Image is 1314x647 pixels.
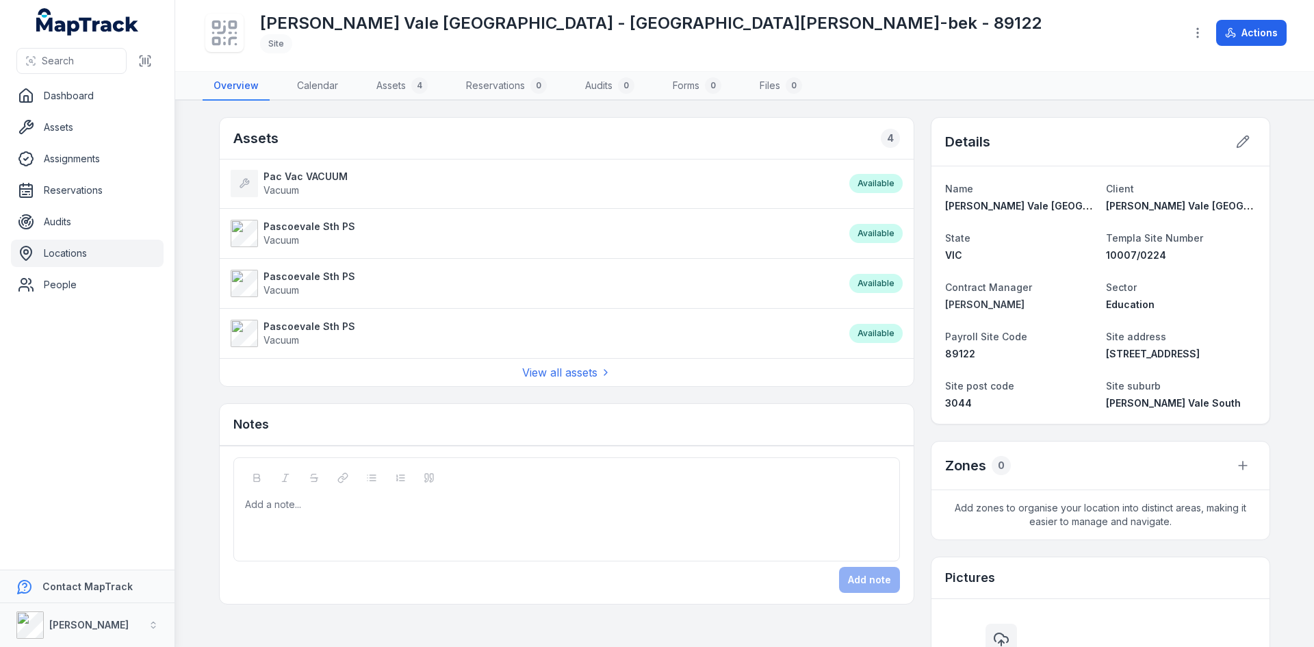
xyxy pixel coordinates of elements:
[11,240,164,267] a: Locations
[945,132,990,151] h2: Details
[263,270,355,283] strong: Pascoevale Sth PS
[1106,380,1161,392] span: Site suburb
[411,77,428,94] div: 4
[1106,281,1137,293] span: Sector
[203,72,270,101] a: Overview
[16,48,127,74] button: Search
[849,274,903,293] div: Available
[233,415,269,434] h3: Notes
[1106,249,1166,261] span: 10007/0224
[263,170,348,183] strong: Pac Vac VACUUM
[1106,232,1203,244] span: Templa Site Number
[522,364,611,381] a: View all assets
[1106,299,1155,310] span: Education
[263,184,299,196] span: Vacuum
[945,331,1027,342] span: Payroll Site Code
[11,82,164,110] a: Dashboard
[11,177,164,204] a: Reservations
[945,380,1014,392] span: Site post code
[36,8,139,36] a: MapTrack
[42,581,133,592] strong: Contact MapTrack
[945,232,970,244] span: State
[705,77,721,94] div: 0
[1216,20,1287,46] button: Actions
[263,284,299,296] span: Vacuum
[530,77,547,94] div: 0
[945,249,962,261] span: VIC
[263,234,299,246] span: Vacuum
[263,334,299,346] span: Vacuum
[849,224,903,243] div: Available
[49,619,129,631] strong: [PERSON_NAME]
[455,72,558,101] a: Reservations0
[945,183,973,194] span: Name
[260,12,1042,34] h1: [PERSON_NAME] Vale [GEOGRAPHIC_DATA] - [GEOGRAPHIC_DATA][PERSON_NAME]-bek - 89122
[231,270,836,297] a: Pascoevale Sth PSVacuum
[286,72,349,101] a: Calendar
[945,456,986,475] h2: Zones
[849,324,903,343] div: Available
[233,129,279,148] h2: Assets
[1106,200,1311,212] span: [PERSON_NAME] Vale [GEOGRAPHIC_DATA]
[992,456,1011,475] div: 0
[618,77,634,94] div: 0
[231,320,836,347] a: Pascoevale Sth PSVacuum
[945,298,1095,312] a: [PERSON_NAME]
[1106,397,1241,409] span: [PERSON_NAME] Vale South
[945,397,972,409] span: 3044
[662,72,732,101] a: Forms0
[11,114,164,141] a: Assets
[231,170,836,197] a: Pac Vac VACUUMVacuum
[945,568,995,587] h3: Pictures
[786,77,802,94] div: 0
[11,208,164,236] a: Audits
[260,34,292,53] div: Site
[1106,183,1134,194] span: Client
[1106,348,1200,359] span: [STREET_ADDRESS]
[574,72,645,101] a: Audits0
[1106,331,1166,342] span: Site address
[42,54,74,68] span: Search
[749,72,813,101] a: Files0
[881,129,900,148] div: 4
[263,220,355,233] strong: Pascoevale Sth PS
[849,174,903,193] div: Available
[945,281,1032,293] span: Contract Manager
[231,220,836,247] a: Pascoevale Sth PSVacuum
[11,145,164,173] a: Assignments
[365,72,439,101] a: Assets4
[931,490,1270,540] span: Add zones to organise your location into distinct areas, making it easier to manage and navigate.
[11,271,164,299] a: People
[263,320,355,333] strong: Pascoevale Sth PS
[945,348,975,359] span: 89122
